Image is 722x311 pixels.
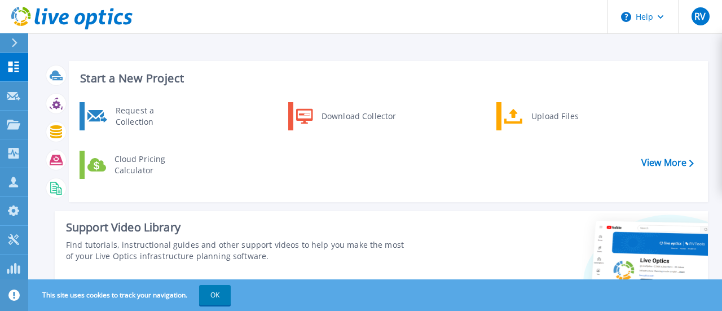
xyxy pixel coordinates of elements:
[288,102,404,130] a: Download Collector
[316,105,401,128] div: Download Collector
[110,105,192,128] div: Request a Collection
[66,239,406,262] div: Find tutorials, instructional guides and other support videos to help you make the most of your L...
[80,151,195,179] a: Cloud Pricing Calculator
[641,157,694,168] a: View More
[66,220,406,235] div: Support Video Library
[31,285,231,305] span: This site uses cookies to track your navigation.
[80,72,693,85] h3: Start a New Project
[109,154,192,176] div: Cloud Pricing Calculator
[526,105,609,128] div: Upload Files
[496,102,612,130] a: Upload Files
[199,285,231,305] button: OK
[694,12,706,21] span: RV
[80,102,195,130] a: Request a Collection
